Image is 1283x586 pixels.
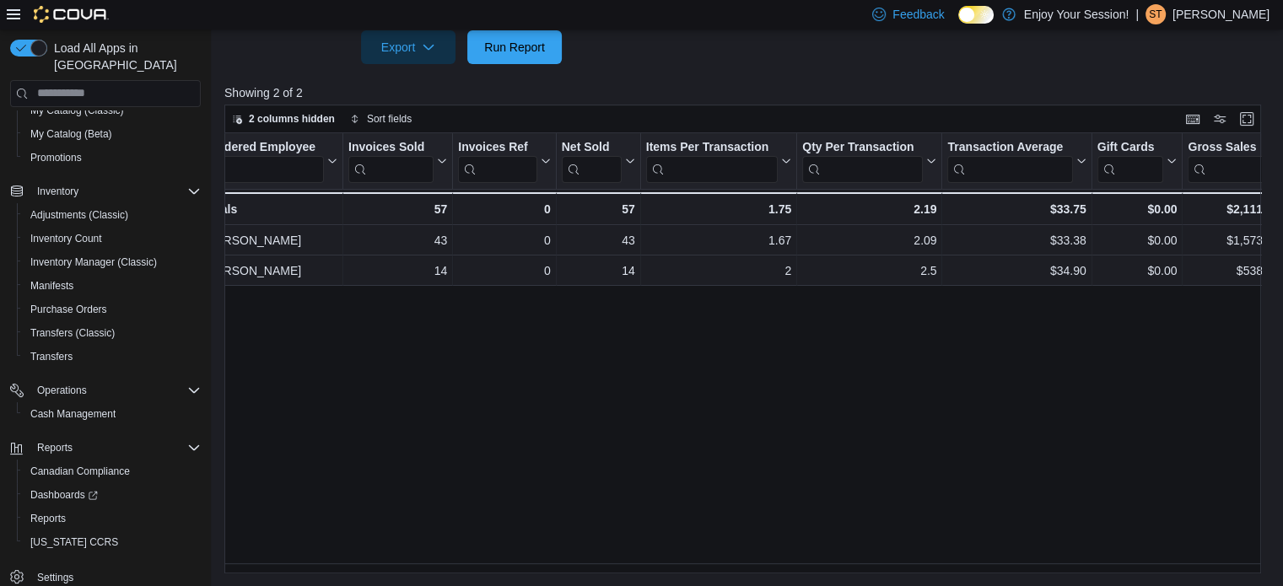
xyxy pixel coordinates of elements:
[24,532,201,552] span: Washington CCRS
[24,532,125,552] a: [US_STATE] CCRS
[24,347,79,367] a: Transfers
[17,321,208,345] button: Transfers (Classic)
[361,30,456,64] button: Export
[224,84,1271,101] p: Showing 2 of 2
[17,146,208,169] button: Promotions
[30,438,201,458] span: Reports
[37,185,78,198] span: Inventory
[17,99,208,122] button: My Catalog (Classic)
[24,100,131,121] a: My Catalog (Classic)
[3,180,208,203] button: Inventory
[17,122,208,146] button: My Catalog (Beta)
[30,255,157,269] span: Inventory Manager (Classic)
[30,104,124,117] span: My Catalog (Classic)
[17,483,208,507] a: Dashboards
[1149,4,1162,24] span: ST
[1135,4,1139,24] p: |
[1188,199,1279,219] div: $2,111.80
[1146,4,1166,24] div: Shannon Thompson
[34,6,109,23] img: Cova
[17,345,208,368] button: Transfers
[467,30,562,64] button: Run Report
[249,112,335,126] span: 2 columns hidden
[30,512,66,525] span: Reports
[343,109,418,129] button: Sort fields
[37,384,87,397] span: Operations
[348,199,447,219] div: 57
[30,488,98,502] span: Dashboards
[24,461,137,481] a: Canadian Compliance
[24,124,119,144] a: My Catalog (Beta)
[1183,109,1203,129] button: Keyboard shortcuts
[30,407,116,421] span: Cash Management
[802,199,936,219] div: 2.19
[24,228,109,249] a: Inventory Count
[3,436,208,460] button: Reports
[24,100,201,121] span: My Catalog (Classic)
[947,199,1086,219] div: $33.75
[24,508,201,529] span: Reports
[24,485,105,505] a: Dashboards
[30,181,201,202] span: Inventory
[1097,199,1178,219] div: $0.00
[24,276,80,296] a: Manifests
[24,228,201,249] span: Inventory Count
[24,252,164,272] a: Inventory Manager (Classic)
[24,461,201,481] span: Canadian Compliance
[3,379,208,402] button: Operations
[24,485,201,505] span: Dashboards
[24,299,114,320] a: Purchase Orders
[1210,109,1230,129] button: Display options
[17,460,208,483] button: Canadian Compliance
[17,530,208,554] button: [US_STATE] CCRS
[24,252,201,272] span: Inventory Manager (Classic)
[24,299,201,320] span: Purchase Orders
[24,205,201,225] span: Adjustments (Classic)
[371,30,445,64] span: Export
[562,199,635,219] div: 57
[24,323,121,343] a: Transfers (Classic)
[30,232,102,245] span: Inventory Count
[958,6,994,24] input: Dark Mode
[24,124,201,144] span: My Catalog (Beta)
[1172,4,1270,24] p: [PERSON_NAME]
[24,148,201,168] span: Promotions
[17,298,208,321] button: Purchase Orders
[30,380,94,401] button: Operations
[24,347,201,367] span: Transfers
[30,438,79,458] button: Reports
[24,404,201,424] span: Cash Management
[225,109,342,129] button: 2 columns hidden
[24,404,122,424] a: Cash Management
[17,250,208,274] button: Inventory Manager (Classic)
[646,199,792,219] div: 1.75
[24,276,201,296] span: Manifests
[24,148,89,168] a: Promotions
[30,303,107,316] span: Purchase Orders
[37,571,73,584] span: Settings
[458,199,550,219] div: 0
[30,127,112,141] span: My Catalog (Beta)
[17,402,208,426] button: Cash Management
[1237,109,1257,129] button: Enter fullscreen
[24,323,201,343] span: Transfers (Classic)
[892,6,944,23] span: Feedback
[47,40,201,73] span: Load All Apps in [GEOGRAPHIC_DATA]
[1024,4,1129,24] p: Enjoy Your Session!
[30,181,85,202] button: Inventory
[203,199,337,219] div: Totals
[30,208,128,222] span: Adjustments (Classic)
[37,441,73,454] span: Reports
[17,274,208,298] button: Manifests
[367,112,412,126] span: Sort fields
[17,507,208,530] button: Reports
[24,508,73,529] a: Reports
[17,203,208,227] button: Adjustments (Classic)
[24,205,135,225] a: Adjustments (Classic)
[30,380,201,401] span: Operations
[30,465,130,478] span: Canadian Compliance
[484,39,545,56] span: Run Report
[30,151,82,164] span: Promotions
[17,227,208,250] button: Inventory Count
